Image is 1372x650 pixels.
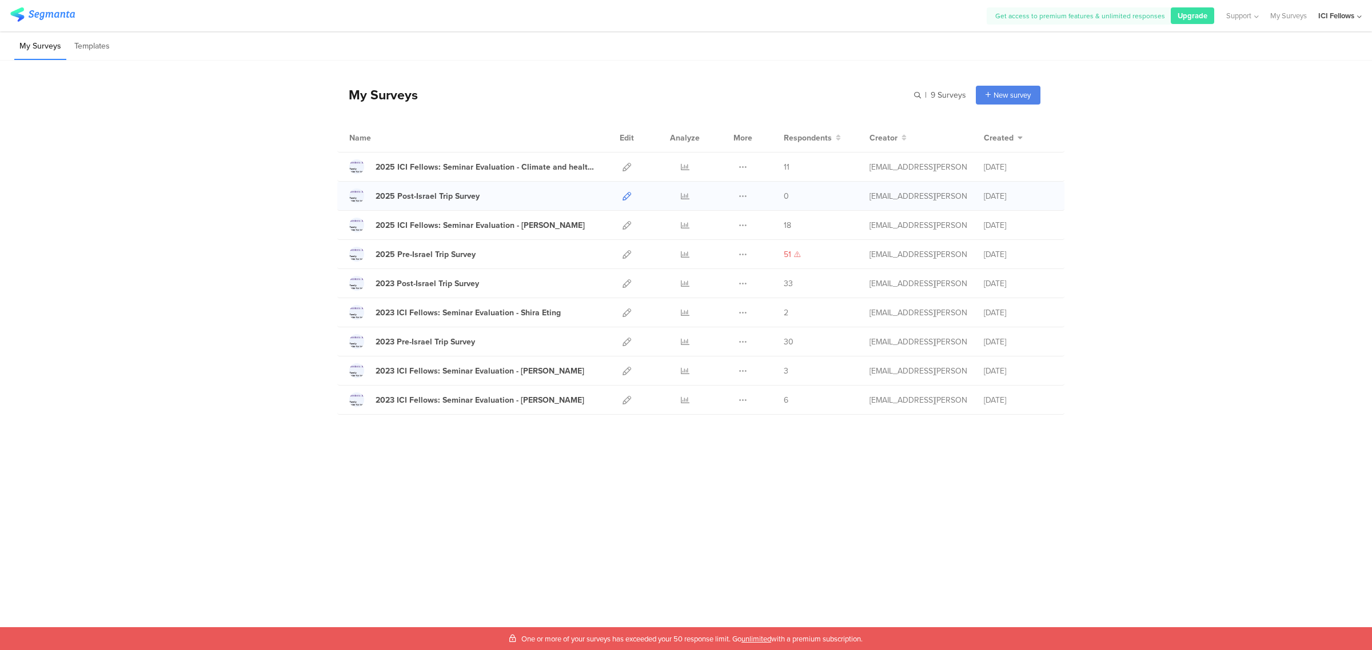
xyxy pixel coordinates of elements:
div: [DATE] [984,248,1052,260]
div: ici@kellogg.northwestern.edu [870,190,967,202]
div: ici@kellogg.northwestern.edu [870,336,967,348]
div: [DATE] [984,394,1052,406]
span: 0 [784,190,789,202]
a: 2023 Pre-Israel Trip Survey [349,334,475,349]
span: unlimited [741,633,771,644]
div: ici@kellogg.northwestern.edu [870,365,967,377]
div: Name [349,132,418,144]
div: ici@kellogg.northwestern.edu [870,161,967,173]
span: New survey [994,90,1031,101]
div: 2025 Pre-Israel Trip Survey [376,248,476,260]
a: 2025 Post-Israel Trip Survey [349,188,480,203]
li: My Surveys [14,33,66,60]
div: ici@kellogg.northwestern.edu [870,219,967,231]
div: ici@kellogg.northwestern.edu [870,394,967,406]
div: [DATE] [984,278,1052,290]
div: 2023 ICI Fellows: Seminar Evaluation - Shira Eting [376,307,561,319]
span: 11 [784,161,789,173]
span: 30 [784,336,793,348]
div: Edit [615,123,639,152]
div: 2023 ICI Fellows: Seminar Evaluation - Shai Harel [376,394,584,406]
a: 2023 ICI Fellows: Seminar Evaluation - [PERSON_NAME] [349,392,584,407]
div: [DATE] [984,190,1052,202]
div: [DATE] [984,307,1052,319]
span: 51 [784,248,791,260]
div: [DATE] [984,365,1052,377]
span: Created [984,132,1014,144]
span: 2 [784,307,788,319]
span: Respondents [784,132,832,144]
button: Created [984,132,1023,144]
div: 2025 Post-Israel Trip Survey [376,190,480,202]
div: 2025 ICI Fellows: Seminar Evaluation - Climate and health tech [376,161,597,173]
div: ici@kellogg.northwestern.edu [870,248,967,260]
span: Creator [870,132,898,144]
span: One or more of your surveys has exceeded your 50 response limit. Go with a premium subscription. [521,633,863,644]
button: Creator [870,132,907,144]
div: ICI Fellows [1318,10,1354,21]
div: 2023 ICI Fellows: Seminar Evaluation - Eugene Kandel [376,365,584,377]
a: 2025 ICI Fellows: Seminar Evaluation - [PERSON_NAME] [349,218,585,232]
span: Upgrade [1178,10,1207,21]
span: 33 [784,278,793,290]
img: segmanta logo [10,7,75,22]
div: 2023 Post-Israel Trip Survey [376,278,479,290]
a: 2025 ICI Fellows: Seminar Evaluation - Climate and health tech [349,159,597,174]
span: 6 [784,394,788,406]
a: 2025 Pre-Israel Trip Survey [349,247,476,262]
a: 2023 Post-Israel Trip Survey [349,276,479,291]
div: 2023 Pre-Israel Trip Survey [376,336,475,348]
div: ici@kellogg.northwestern.edu [870,278,967,290]
span: | [923,89,928,101]
span: 18 [784,219,791,231]
span: 3 [784,365,788,377]
button: Respondents [784,132,841,144]
span: Get access to premium features & unlimited responses [995,11,1165,21]
div: ici@kellogg.northwestern.edu [870,307,967,319]
div: 2025 ICI Fellows: Seminar Evaluation - Shai Harel [376,219,585,231]
div: My Surveys [337,85,418,105]
div: [DATE] [984,219,1052,231]
span: 9 Surveys [931,89,966,101]
div: [DATE] [984,161,1052,173]
a: 2023 ICI Fellows: Seminar Evaluation - [PERSON_NAME] [349,363,584,378]
li: Templates [69,33,115,60]
div: More [731,123,755,152]
div: Analyze [668,123,702,152]
div: [DATE] [984,336,1052,348]
span: Support [1226,10,1251,21]
a: 2023 ICI Fellows: Seminar Evaluation - Shira Eting [349,305,561,320]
